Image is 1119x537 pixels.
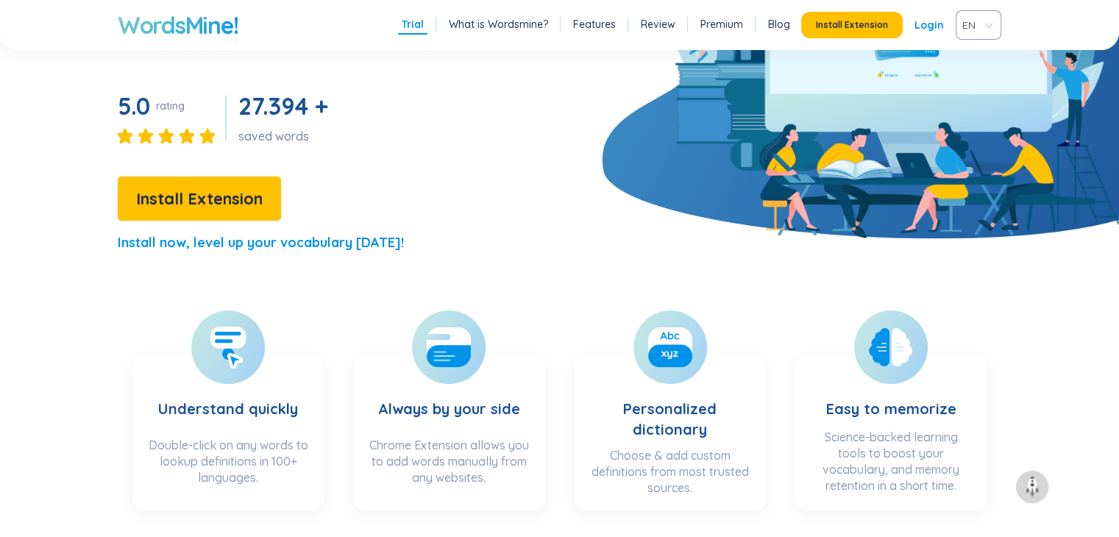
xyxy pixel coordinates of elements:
h3: Understand quickly [158,369,298,430]
img: tab_keywords_by_traffic_grey.svg [146,93,158,104]
a: What is Wordsmine? [449,17,548,32]
p: Install now, level up your vocabulary [DATE]! [118,232,404,253]
div: Science-backed learning tools to boost your vocabulary, and memory retention in a short time. [810,429,972,496]
div: Domain Overview [56,94,132,104]
button: Install Extension [801,12,903,38]
div: Domain: [DOMAIN_NAME] [38,38,162,50]
div: Choose & add custom definitions from most trusted sources. [589,447,751,496]
a: Trial [402,17,424,32]
div: rating [156,99,185,113]
span: 5.0 [118,91,150,121]
a: Install Extension [118,193,281,207]
img: to top [1020,475,1044,499]
a: Premium [700,17,743,32]
img: logo_orange.svg [24,24,35,35]
h3: Easy to memorize [825,369,956,422]
span: Install Extension [816,19,888,31]
h3: Personalized dictionary [589,369,751,440]
span: Install Extension [136,186,263,212]
a: Features [573,17,616,32]
h3: Always by your side [378,369,520,430]
img: website_grey.svg [24,38,35,50]
a: WordsMine! [118,10,238,40]
a: Review [641,17,675,32]
span: 27.394 + [238,91,327,121]
div: v 4.0.25 [41,24,72,35]
button: Install Extension [118,177,281,221]
div: Chrome Extension allows you to add words manually from any websites. [368,437,530,496]
div: Keywords by Traffic [163,94,248,104]
a: Login [914,12,944,38]
span: VIE [962,14,989,36]
a: Blog [768,17,790,32]
div: Double-click on any words to lookup definitions in 100+ languages. [147,437,309,496]
img: tab_domain_overview_orange.svg [40,93,51,104]
div: saved words [238,128,333,144]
